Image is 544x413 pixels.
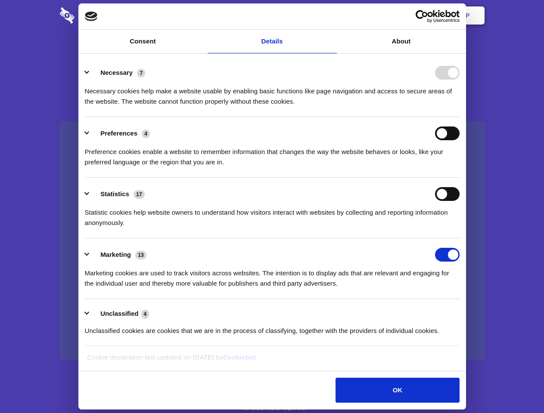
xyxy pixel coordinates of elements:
a: Contact [349,2,389,29]
button: Necessary (7) [85,66,151,80]
a: Consent [78,30,208,53]
div: Necessary cookies help make a website usable by enabling basic functions like page navigation and... [85,80,460,107]
h4: Auto-redaction of sensitive data, encrypted data sharing and self-destructing private chats. Shar... [60,78,485,107]
a: About [337,30,466,53]
a: Details [208,30,337,53]
button: Unclassified (4) [85,308,155,319]
div: Marketing cookies are used to track visitors across websites. The intention is to display ads tha... [85,262,460,289]
span: 7 [137,69,145,77]
a: Wistia video thumbnail [60,121,485,360]
span: 17 [134,190,145,199]
img: logo [85,12,98,21]
button: Statistics (17) [85,187,150,201]
label: Preferences [100,129,137,137]
label: Statistics [100,190,129,197]
h1: Eliminate Slack Data Loss. [60,39,485,70]
label: Necessary [100,69,133,76]
a: Usercentrics Cookiebot - opens in a new window [384,10,460,23]
div: Unclassified cookies are cookies that we are in the process of classifying, together with the pro... [85,319,460,336]
span: 4 [142,129,150,138]
a: Login [391,2,428,29]
span: 13 [135,251,146,259]
iframe: Drift Widget Chat Controller [501,370,534,403]
div: Preference cookies enable a website to remember information that changes the way the website beha... [85,140,460,167]
span: 4 [141,310,149,318]
a: Cookiebot [223,354,256,361]
button: Marketing (13) [85,248,152,262]
div: Statistic cookies help website owners to understand how visitors interact with websites by collec... [85,201,460,228]
img: logo-wordmark-white-trans-d4663122ce5f474addd5e946df7df03e33cb6a1c49d2221995e7729f52c070b2.svg [60,7,134,24]
button: OK [336,378,459,403]
label: Marketing [100,251,131,258]
div: Cookie declaration last updated on [DATE] by [81,352,463,369]
a: Pricing [253,2,290,29]
button: Preferences (4) [85,126,155,140]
